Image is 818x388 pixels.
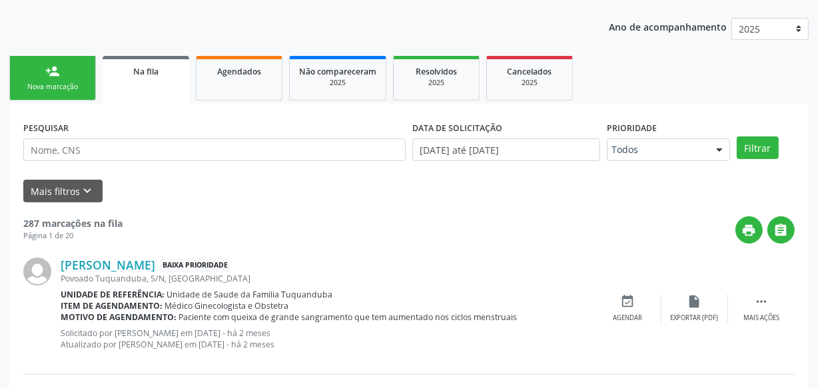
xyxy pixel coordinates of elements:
i: insert_drive_file [687,294,702,309]
div: 2025 [496,78,563,88]
div: Mais ações [743,313,779,323]
div: 2025 [403,78,470,88]
b: Motivo de agendamento: [61,311,177,323]
label: DATA DE SOLICITAÇÃO [412,118,502,138]
i:  [774,223,789,238]
i:  [754,294,769,309]
span: Não compareceram [299,66,376,77]
strong: 287 marcações na fila [23,217,123,230]
button: Mais filtroskeyboard_arrow_down [23,180,103,203]
img: img [23,258,51,286]
span: Agendados [217,66,261,77]
label: PESQUISAR [23,118,69,138]
div: 2025 [299,78,376,88]
p: Solicitado por [PERSON_NAME] em [DATE] - há 2 meses Atualizado por [PERSON_NAME] em [DATE] - há 2... [61,327,595,350]
button:  [767,216,795,244]
span: Paciente com queixa de grande sangramento que tem aumentado nos ciclos menstruais [179,311,518,323]
div: Povoado Tuquanduba, S/N, [GEOGRAPHIC_DATA] [61,273,595,284]
a: [PERSON_NAME] [61,258,155,272]
span: Todos [612,143,703,156]
i: event_available [621,294,635,309]
label: Prioridade [607,118,657,138]
b: Unidade de referência: [61,289,165,300]
span: Resolvidos [416,66,457,77]
span: Cancelados [508,66,552,77]
b: Item de agendamento: [61,300,163,311]
i: print [742,223,757,238]
p: Ano de acompanhamento [609,18,727,35]
div: Agendar [613,313,643,323]
div: Exportar (PDF) [671,313,719,323]
span: Unidade de Saude da Familia Tuquanduba [167,289,333,300]
button: print [735,216,763,244]
div: person_add [45,64,60,79]
div: Nova marcação [19,82,86,92]
input: Nome, CNS [23,138,406,161]
button: Filtrar [737,136,779,159]
i: keyboard_arrow_down [81,184,95,198]
input: Selecione um intervalo [412,138,600,161]
span: Médico Ginecologista e Obstetra [165,300,289,311]
span: Baixa Prioridade [160,258,230,272]
div: Página 1 de 20 [23,230,123,242]
span: Na fila [133,66,159,77]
